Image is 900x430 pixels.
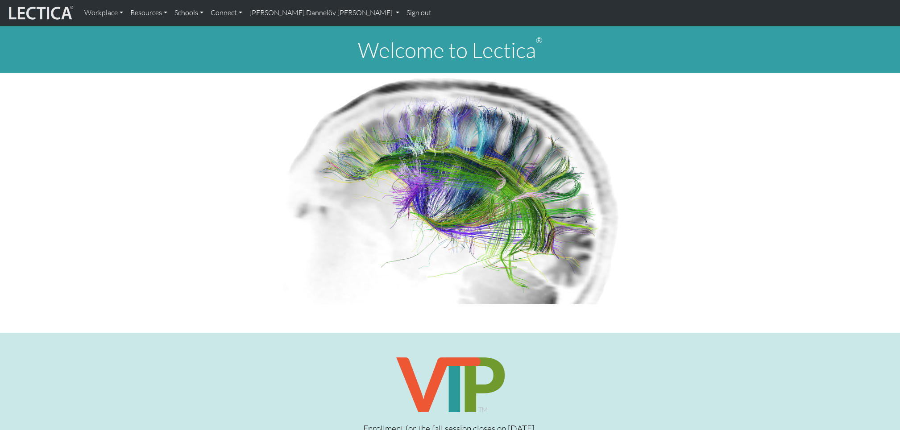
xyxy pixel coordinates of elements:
[403,4,435,22] a: Sign out
[536,35,543,45] sup: ®
[81,4,127,22] a: Workplace
[246,4,403,22] a: [PERSON_NAME] Dannelöv [PERSON_NAME]
[277,73,624,304] img: Human Connectome Project Image
[7,4,74,21] img: lecticalive
[127,4,171,22] a: Resources
[207,4,246,22] a: Connect
[171,4,207,22] a: Schools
